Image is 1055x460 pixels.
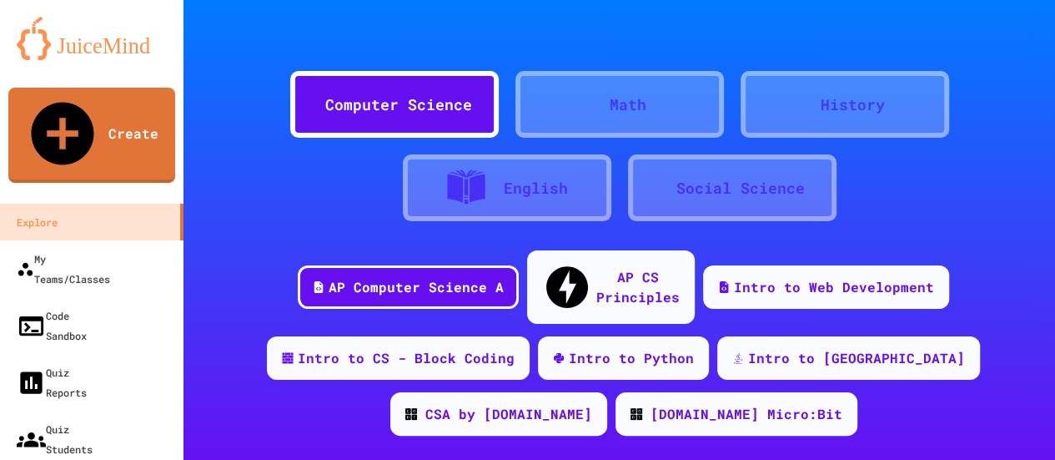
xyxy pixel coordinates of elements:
[596,267,680,307] div: AP CS Principles
[610,94,646,116] div: Math
[17,249,110,289] div: My Teams/Classes
[676,177,805,200] div: Social Science
[8,88,175,183] a: Create
[325,94,472,116] div: Computer Science
[821,94,885,116] div: History
[17,17,167,60] img: logo-orange.svg
[17,306,87,346] div: Code Sandbox
[569,348,694,368] div: Intro to Python
[17,212,58,232] div: Explore
[298,348,515,368] div: Intro to CS - Block Coding
[405,408,417,420] img: CODE_logo_RGB.png
[748,348,965,368] div: Intro to [GEOGRAPHIC_DATA]
[17,419,93,459] div: Quiz Students
[504,177,568,200] div: English
[425,404,592,424] div: CSA by [DOMAIN_NAME]
[734,277,934,297] div: Intro to Web Development
[651,404,842,424] div: [DOMAIN_NAME] Micro:Bit
[329,277,504,297] div: AP Computer Science A
[17,362,87,402] div: Quiz Reports
[630,408,642,420] img: CODE_logo_RGB.png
